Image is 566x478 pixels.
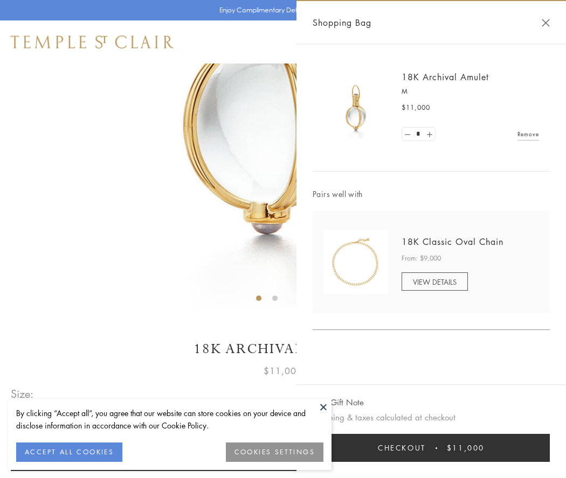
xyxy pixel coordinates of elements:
[402,128,413,141] a: Set quantity to 0
[413,277,457,287] span: VIEW DETAILS
[402,253,441,264] span: From: $9,000
[402,272,468,291] a: VIEW DETAILS
[226,442,323,462] button: COOKIES SETTINGS
[16,442,122,462] button: ACCEPT ALL COOKIES
[517,128,539,140] a: Remove
[313,411,550,424] p: Shipping & taxes calculated at checkout
[313,16,371,30] span: Shopping Bag
[323,230,388,294] img: N88865-OV18
[16,407,323,432] div: By clicking “Accept all”, you agree that our website can store cookies on your device and disclos...
[11,36,174,48] img: Temple St. Clair
[323,75,388,140] img: 18K Archival Amulet
[11,385,34,403] span: Size:
[264,364,302,378] span: $11,000
[11,340,555,359] h1: 18K Archival Amulet
[219,5,342,16] p: Enjoy Complimentary Delivery & Returns
[313,188,550,200] span: Pairs well with
[447,442,485,454] span: $11,000
[402,86,539,97] p: M
[402,71,489,83] a: 18K Archival Amulet
[542,19,550,27] button: Close Shopping Bag
[378,442,426,454] span: Checkout
[402,236,503,248] a: 18K Classic Oval Chain
[313,396,364,409] button: Add Gift Note
[313,434,550,462] button: Checkout $11,000
[424,128,434,141] a: Set quantity to 2
[402,102,430,113] span: $11,000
